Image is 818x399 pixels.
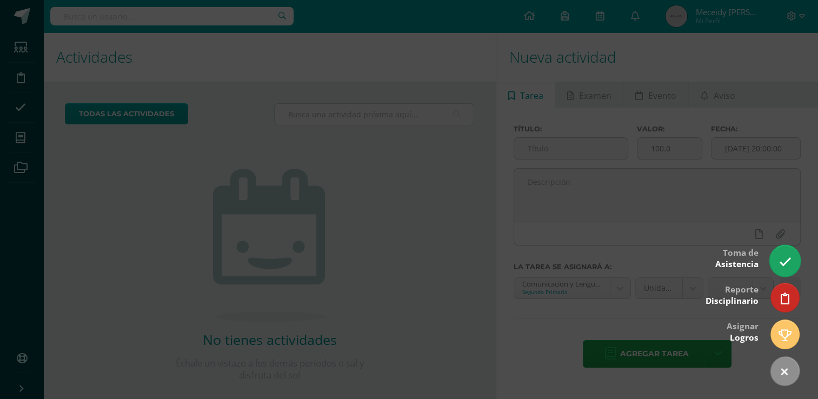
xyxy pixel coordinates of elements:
[715,258,759,270] span: Asistencia
[727,314,759,349] div: Asignar
[730,332,759,343] span: Logros
[706,277,759,312] div: Reporte
[715,240,759,275] div: Toma de
[706,295,759,307] span: Disciplinario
